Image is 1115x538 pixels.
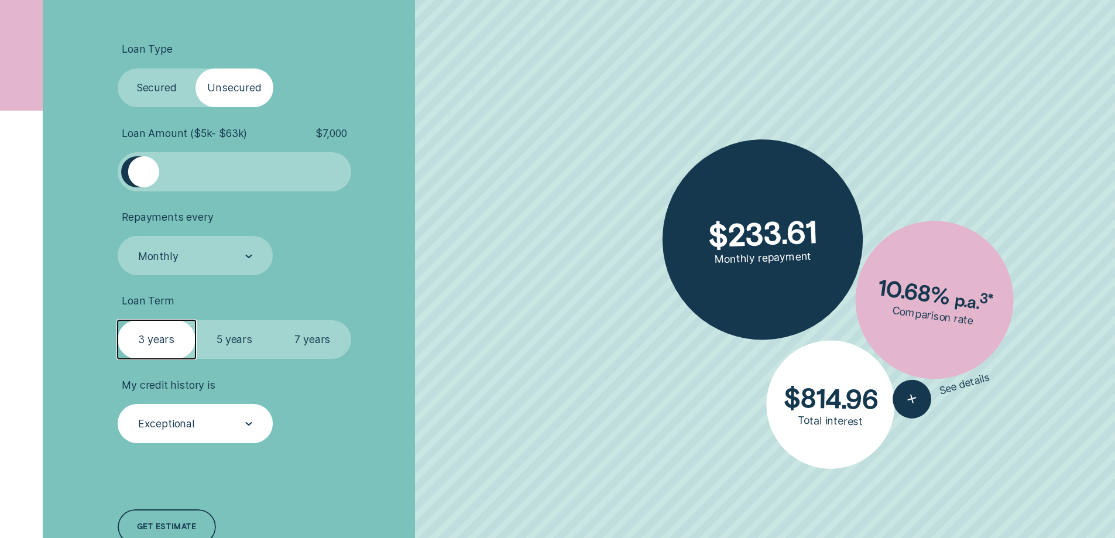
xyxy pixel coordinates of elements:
[118,320,195,359] label: 3 years
[122,127,247,140] span: Loan Amount ( $5k - $63k )
[273,320,351,359] label: 7 years
[122,43,172,56] span: Loan Type
[938,371,992,397] span: See details
[195,68,273,108] label: Unsecured
[122,294,174,307] span: Loan Term
[138,417,195,430] div: Exceptional
[122,211,213,224] span: Repayments every
[138,249,179,262] div: Monthly
[118,68,195,108] label: Secured
[888,358,994,422] button: See details
[315,127,347,140] span: $ 7,000
[122,379,215,392] span: My credit history is
[195,320,273,359] label: 5 years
